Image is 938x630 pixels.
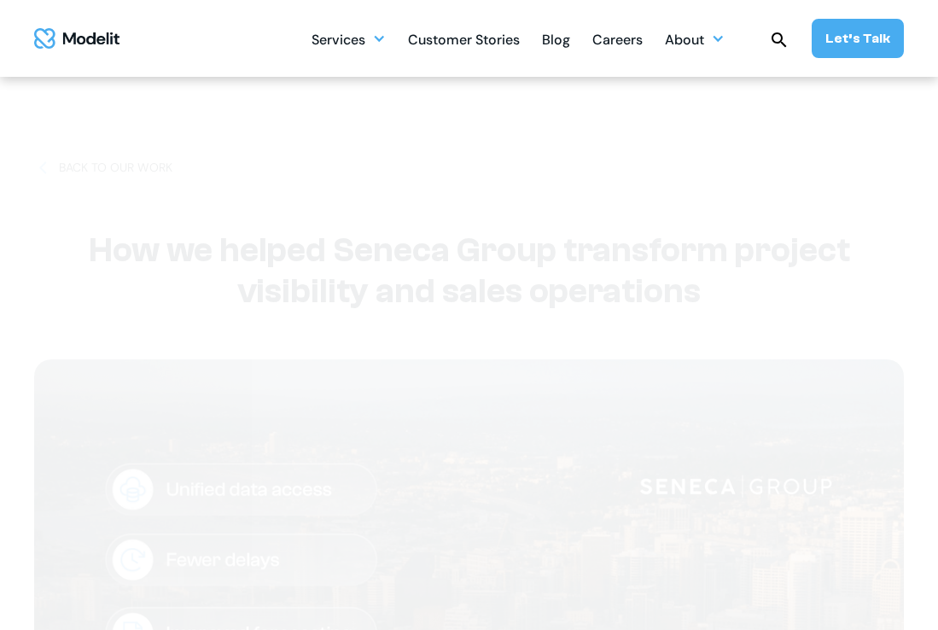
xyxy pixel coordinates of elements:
div: Blog [542,25,570,58]
div: About [665,25,704,58]
a: Blog [542,22,570,55]
div: Let’s Talk [825,29,890,48]
div: BACK TO OUR WORK [59,159,172,177]
a: Careers [592,22,643,55]
div: Services [312,25,365,58]
h1: How we helped Seneca Group transform project visibility and sales operations [85,230,854,312]
a: home [34,28,119,50]
a: Customer Stories [408,22,520,55]
div: Services [312,22,386,55]
a: BACK TO OUR WORK [34,159,172,177]
div: About [665,22,725,55]
div: Careers [592,25,643,58]
a: Let’s Talk [812,19,904,58]
div: Customer Stories [408,25,520,58]
img: modelit logo [34,28,119,50]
